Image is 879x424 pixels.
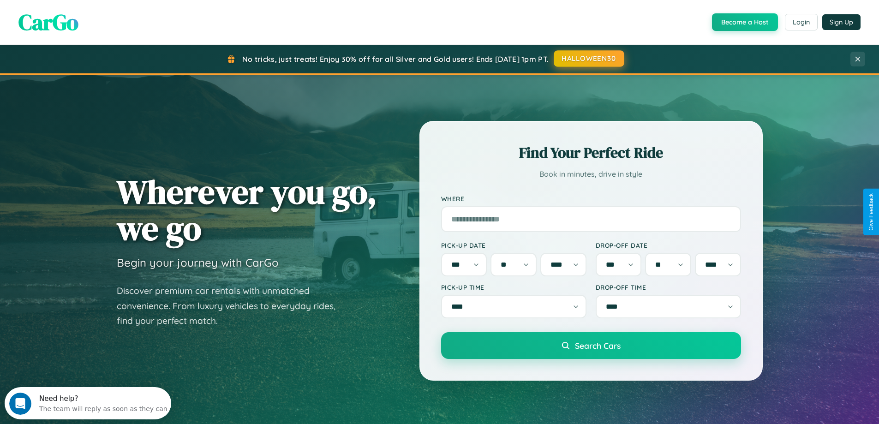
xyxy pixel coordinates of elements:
[441,167,741,181] p: Book in minutes, drive in style
[9,393,31,415] iframe: Intercom live chat
[868,193,874,231] div: Give Feedback
[712,13,778,31] button: Become a Host
[822,14,861,30] button: Sign Up
[5,387,171,419] iframe: Intercom live chat discovery launcher
[596,241,741,249] label: Drop-off Date
[35,8,163,15] div: Need help?
[441,195,741,203] label: Where
[4,4,172,29] div: Open Intercom Messenger
[441,332,741,359] button: Search Cars
[554,50,624,67] button: HALLOWEEN30
[441,283,586,291] label: Pick-up Time
[117,173,377,246] h1: Wherever you go, we go
[117,256,279,269] h3: Begin your journey with CarGo
[242,54,549,64] span: No tricks, just treats! Enjoy 30% off for all Silver and Gold users! Ends [DATE] 1pm PT.
[575,340,621,351] span: Search Cars
[441,143,741,163] h2: Find Your Perfect Ride
[35,15,163,25] div: The team will reply as soon as they can
[785,14,818,30] button: Login
[596,283,741,291] label: Drop-off Time
[18,7,78,37] span: CarGo
[117,283,347,328] p: Discover premium car rentals with unmatched convenience. From luxury vehicles to everyday rides, ...
[441,241,586,249] label: Pick-up Date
